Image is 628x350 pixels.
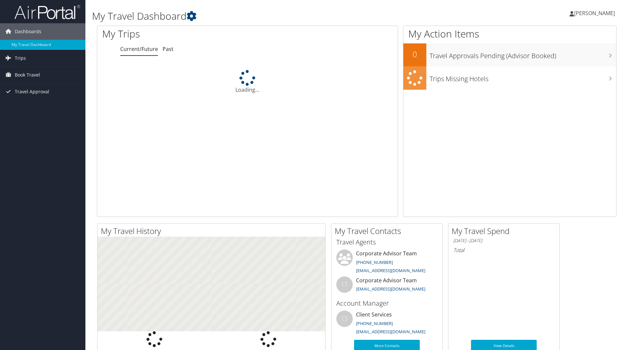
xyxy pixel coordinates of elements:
h2: My Travel Contacts [335,225,442,237]
h3: Account Manager [336,299,437,308]
a: [EMAIL_ADDRESS][DOMAIN_NAME] [356,268,425,273]
div: CS [336,311,353,327]
div: CT [336,276,353,293]
li: Corporate Advisor Team [333,249,441,276]
h2: My Travel History [101,225,325,237]
a: Current/Future [120,45,158,53]
li: Client Services [333,311,441,338]
a: [PHONE_NUMBER] [356,259,393,265]
a: [EMAIL_ADDRESS][DOMAIN_NAME] [356,329,425,335]
a: [EMAIL_ADDRESS][DOMAIN_NAME] [356,286,425,292]
h1: My Travel Dashboard [92,9,445,23]
img: airportal-logo.png [14,4,80,20]
span: Book Travel [15,67,40,83]
h2: 0 [403,49,426,60]
h3: Travel Agents [336,238,437,247]
span: Travel Approval [15,83,49,100]
h2: My Travel Spend [452,225,559,237]
h6: Total [453,246,554,254]
h1: My Action Items [403,27,616,41]
span: Trips [15,50,26,66]
h6: [DATE] - [DATE] [453,238,554,244]
h1: My Trips [102,27,268,41]
div: Loading... [97,70,398,94]
a: Trips Missing Hotels [403,66,616,90]
a: [PHONE_NUMBER] [356,320,393,326]
a: [PERSON_NAME] [570,3,621,23]
a: 0Travel Approvals Pending (Advisor Booked) [403,43,616,66]
h3: Trips Missing Hotels [430,71,616,83]
span: Dashboards [15,23,41,40]
h3: Travel Approvals Pending (Advisor Booked) [430,48,616,60]
li: Corporate Advisor Team [333,276,441,298]
a: Past [163,45,173,53]
span: [PERSON_NAME] [574,10,615,17]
